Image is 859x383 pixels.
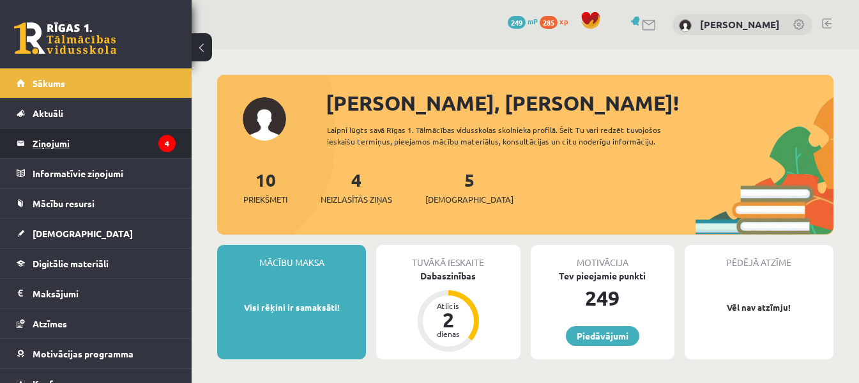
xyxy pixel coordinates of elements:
[559,16,568,26] span: xp
[327,124,697,147] div: Laipni lūgts savā Rīgas 1. Tālmācības vidusskolas skolnieka profilā. Šeit Tu vari redzēt tuvojošo...
[14,22,116,54] a: Rīgas 1. Tālmācības vidusskola
[531,283,674,313] div: 249
[685,245,833,269] div: Pēdējā atzīme
[376,269,520,283] div: Dabaszinības
[33,279,176,308] legend: Maksājumi
[429,330,468,338] div: dienas
[17,309,176,338] a: Atzīmes
[326,88,833,118] div: [PERSON_NAME], [PERSON_NAME]!
[33,228,133,239] span: [DEMOGRAPHIC_DATA]
[376,269,520,354] a: Dabaszinības Atlicis 2 dienas
[17,189,176,218] a: Mācību resursi
[528,16,538,26] span: mP
[33,129,176,158] legend: Ziņojumi
[691,301,827,314] p: Vēl nav atzīmju!
[429,309,468,330] div: 2
[33,318,67,329] span: Atzīmes
[566,326,639,346] a: Piedāvājumi
[33,107,63,119] span: Aktuāli
[33,159,176,188] legend: Informatīvie ziņojumi
[217,245,366,269] div: Mācību maksa
[17,249,176,278] a: Digitālie materiāli
[33,77,65,89] span: Sākums
[17,68,176,98] a: Sākums
[17,159,176,188] a: Informatīvie ziņojumi
[321,168,392,206] a: 4Neizlasītās ziņas
[531,245,674,269] div: Motivācija
[429,302,468,309] div: Atlicis
[508,16,538,26] a: 249 mP
[531,269,674,283] div: Tev pieejamie punkti
[376,245,520,269] div: Tuvākā ieskaite
[17,219,176,248] a: [DEMOGRAPHIC_DATA]
[425,168,513,206] a: 5[DEMOGRAPHIC_DATA]
[33,258,109,269] span: Digitālie materiāli
[540,16,574,26] a: 285 xp
[243,193,287,206] span: Priekšmeti
[224,301,360,314] p: Visi rēķini ir samaksāti!
[158,135,176,152] i: 4
[17,98,176,128] a: Aktuāli
[243,168,287,206] a: 10Priekšmeti
[17,339,176,368] a: Motivācijas programma
[700,18,780,31] a: [PERSON_NAME]
[508,16,526,29] span: 249
[33,198,95,209] span: Mācību resursi
[540,16,558,29] span: 285
[33,348,133,359] span: Motivācijas programma
[425,193,513,206] span: [DEMOGRAPHIC_DATA]
[679,19,692,32] img: Linda Lapsa
[17,129,176,158] a: Ziņojumi4
[17,279,176,308] a: Maksājumi
[321,193,392,206] span: Neizlasītās ziņas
